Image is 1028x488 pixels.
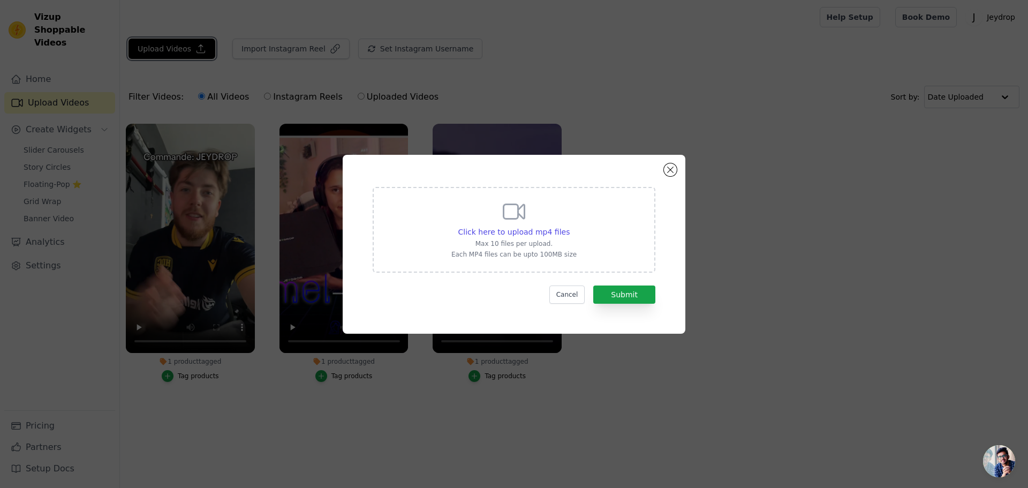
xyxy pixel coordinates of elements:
[451,250,577,259] p: Each MP4 files can be upto 100MB size
[549,286,585,304] button: Cancel
[593,286,655,304] button: Submit
[664,163,677,176] button: Close modal
[451,239,577,248] p: Max 10 files per upload.
[458,228,570,236] span: Click here to upload mp4 files
[983,445,1015,477] div: Ouvrir le chat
